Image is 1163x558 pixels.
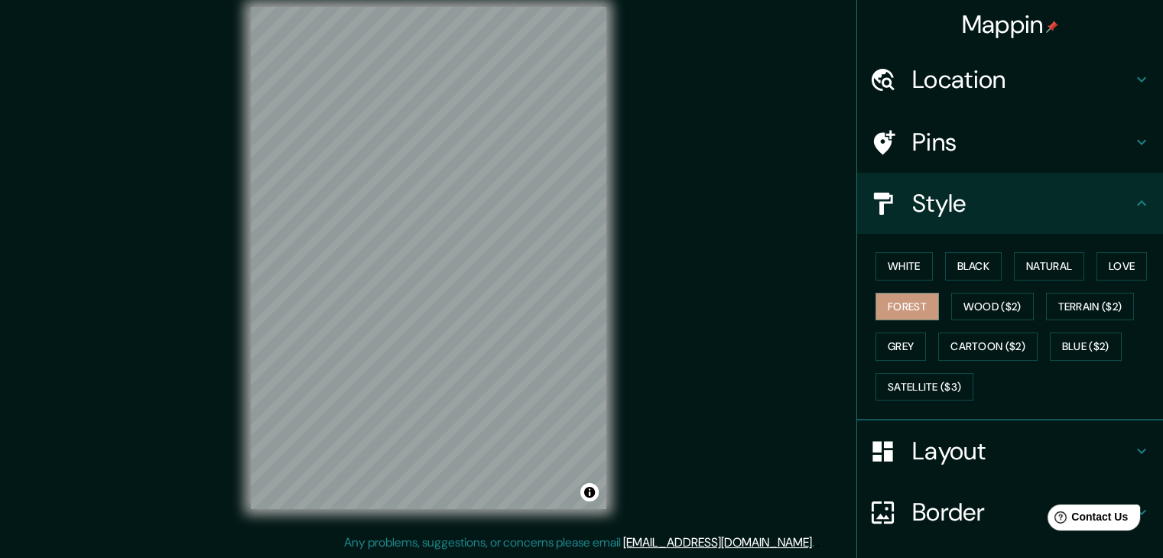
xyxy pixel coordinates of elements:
[1046,21,1058,33] img: pin-icon.png
[912,436,1132,466] h4: Layout
[912,127,1132,157] h4: Pins
[912,188,1132,219] h4: Style
[580,483,599,501] button: Toggle attribution
[912,64,1132,95] h4: Location
[344,534,814,552] p: Any problems, suggestions, or concerns please email .
[875,333,926,361] button: Grey
[1027,498,1146,541] iframe: Help widget launcher
[857,173,1163,234] div: Style
[1046,293,1135,321] button: Terrain ($2)
[938,333,1038,361] button: Cartoon ($2)
[857,482,1163,543] div: Border
[945,252,1002,281] button: Black
[251,7,606,509] canvas: Map
[857,112,1163,173] div: Pins
[814,534,817,552] div: .
[962,9,1059,40] h4: Mappin
[875,373,973,401] button: Satellite ($3)
[875,293,939,321] button: Forest
[912,497,1132,527] h4: Border
[623,534,812,550] a: [EMAIL_ADDRESS][DOMAIN_NAME]
[1096,252,1147,281] button: Love
[875,252,933,281] button: White
[1050,333,1122,361] button: Blue ($2)
[857,49,1163,110] div: Location
[857,420,1163,482] div: Layout
[951,293,1034,321] button: Wood ($2)
[817,534,820,552] div: .
[1014,252,1084,281] button: Natural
